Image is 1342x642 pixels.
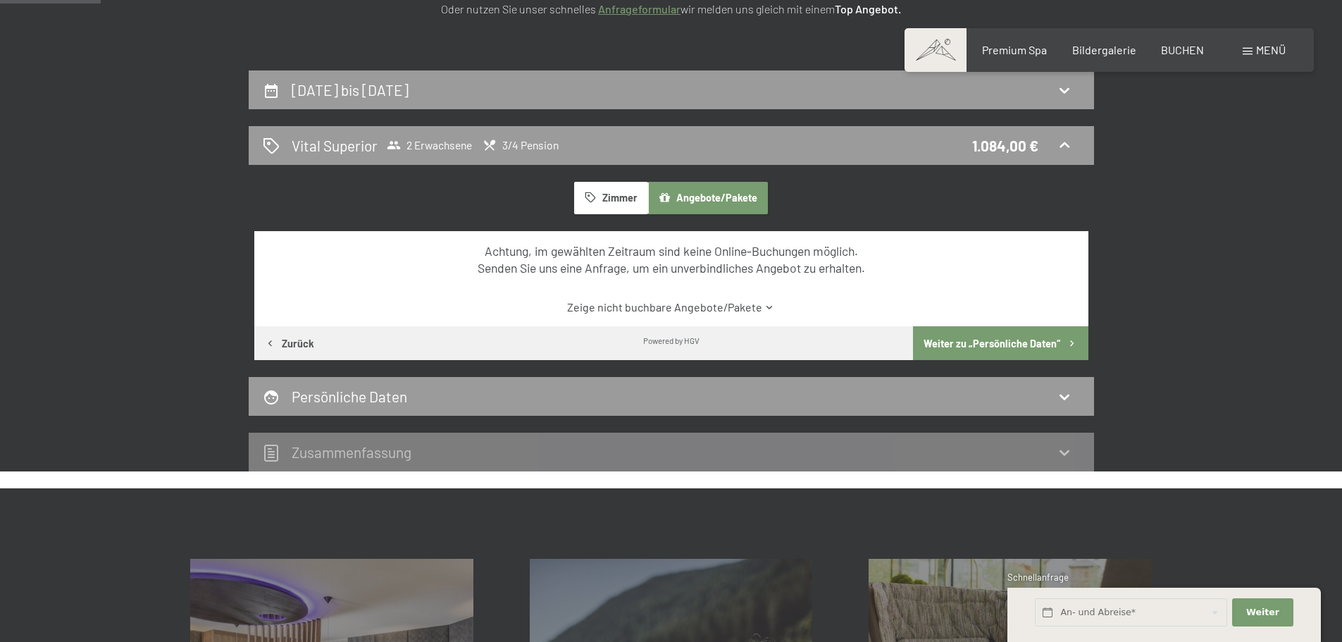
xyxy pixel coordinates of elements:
a: Premium Spa [982,43,1047,56]
div: Powered by HGV [643,335,700,346]
span: 3/4 Pension [483,138,559,152]
div: 1.084,00 € [972,135,1038,156]
strong: Top Angebot. [835,2,901,16]
button: Zurück [254,326,325,360]
button: Zimmer [574,182,647,214]
a: Anfrageformular [598,2,681,16]
h2: Vital Superior [292,135,378,156]
a: Zeige nicht buchbare Angebote/Pakete [279,300,1063,315]
span: 2 Erwachsene [387,138,472,152]
a: BUCHEN [1161,43,1204,56]
span: Menü [1256,43,1286,56]
span: 1 [1006,607,1009,619]
span: Schnellanfrage [1007,572,1069,583]
h2: [DATE] bis [DATE] [292,81,409,99]
h2: Zusammen­fassung [292,443,411,461]
button: Angebote/Pakete [648,182,768,214]
span: Einwilligung Marketing* [536,355,652,369]
button: Weiter [1232,598,1293,627]
a: Bildergalerie [1072,43,1136,56]
button: Weiter zu „Persönliche Daten“ [913,326,1088,360]
span: Weiter [1246,606,1279,619]
div: Achtung, im gewählten Zeitraum sind keine Online-Buchungen möglich. Senden Sie uns eine Anfrage, ... [279,242,1063,277]
h2: Persönliche Daten [292,388,407,405]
